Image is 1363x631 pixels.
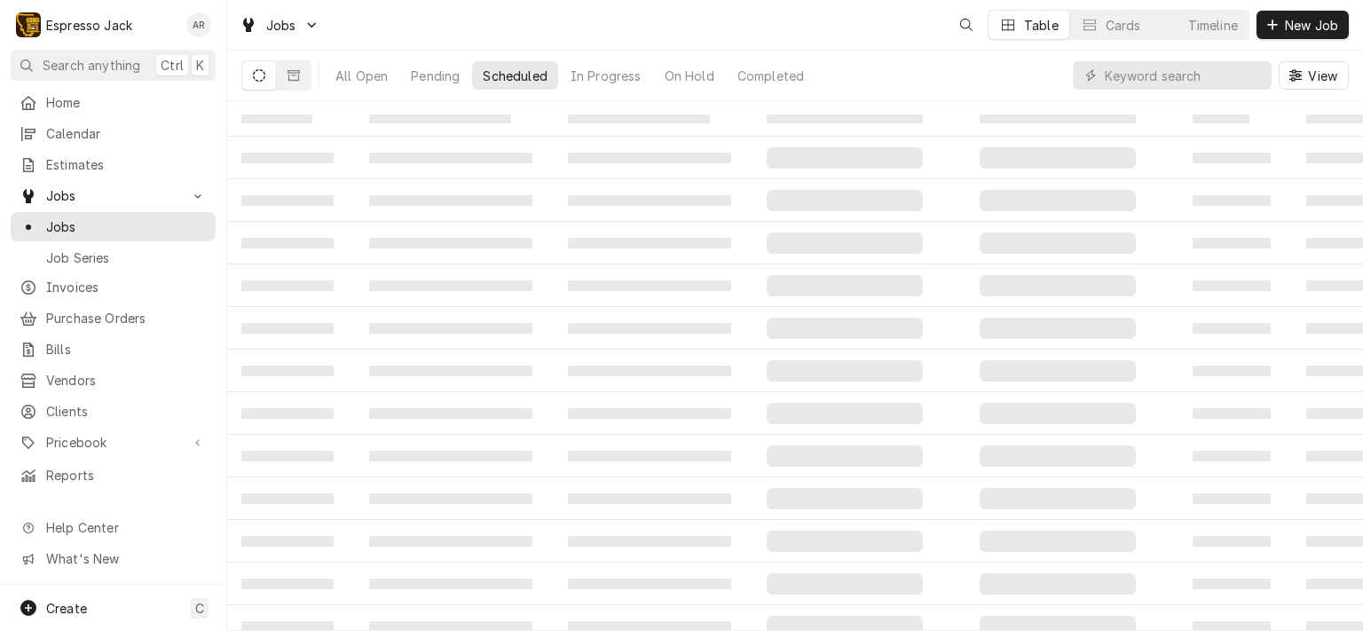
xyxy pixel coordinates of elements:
[568,195,731,206] span: ‌
[767,233,923,254] span: ‌
[241,579,334,589] span: ‌
[46,601,87,616] span: Create
[1257,11,1349,39] button: New Job
[369,280,532,291] span: ‌
[369,536,532,547] span: ‌
[1193,114,1249,123] span: ‌
[1193,366,1271,376] span: ‌
[161,56,184,75] span: Ctrl
[767,446,923,467] span: ‌
[980,360,1136,382] span: ‌
[369,366,532,376] span: ‌
[46,309,207,327] span: Purchase Orders
[241,536,334,547] span: ‌
[11,428,216,457] a: Go to Pricebook
[241,280,334,291] span: ‌
[665,67,714,85] div: On Hold
[369,153,532,163] span: ‌
[11,150,216,179] a: Estimates
[980,403,1136,424] span: ‌
[1193,536,1271,547] span: ‌
[369,451,532,461] span: ‌
[980,446,1136,467] span: ‌
[241,114,312,123] span: ‌
[1188,16,1238,35] div: Timeline
[980,233,1136,254] span: ‌
[16,12,41,37] div: E
[767,531,923,552] span: ‌
[46,340,207,359] span: Bills
[980,488,1136,509] span: ‌
[369,579,532,589] span: ‌
[568,280,731,291] span: ‌
[46,433,180,452] span: Pricebook
[980,190,1136,211] span: ‌
[11,88,216,117] a: Home
[568,238,731,248] span: ‌
[241,153,334,163] span: ‌
[46,217,207,236] span: Jobs
[266,16,296,35] span: Jobs
[483,67,547,85] div: Scheduled
[232,11,327,40] a: Go to Jobs
[1193,195,1271,206] span: ‌
[11,397,216,426] a: Clients
[11,513,216,542] a: Go to Help Center
[1281,16,1342,35] span: New Job
[46,371,207,390] span: Vendors
[767,275,923,296] span: ‌
[241,408,334,419] span: ‌
[186,12,211,37] div: AR
[46,16,132,35] div: Espresso Jack
[1024,16,1059,35] div: Table
[568,114,710,123] span: ‌
[568,536,731,547] span: ‌
[241,195,334,206] span: ‌
[1193,579,1271,589] span: ‌
[11,181,216,210] a: Go to Jobs
[16,12,41,37] div: Espresso Jack's Avatar
[186,12,211,37] div: Allan Ross's Avatar
[767,114,923,123] span: ‌
[1279,61,1349,90] button: View
[952,11,981,39] button: Open search
[196,56,204,75] span: K
[46,93,207,112] span: Home
[568,451,731,461] span: ‌
[737,67,804,85] div: Completed
[568,493,731,504] span: ‌
[369,493,532,504] span: ‌
[1193,238,1271,248] span: ‌
[767,190,923,211] span: ‌
[411,67,460,85] div: Pending
[11,304,216,333] a: Purchase Orders
[767,318,923,339] span: ‌
[568,408,731,419] span: ‌
[11,461,216,490] a: Reports
[1193,493,1271,504] span: ‌
[1193,451,1271,461] span: ‌
[980,573,1136,595] span: ‌
[43,56,140,75] span: Search anything
[11,544,216,573] a: Go to What's New
[241,493,334,504] span: ‌
[46,155,207,174] span: Estimates
[11,50,216,81] button: Search anythingCtrlK
[568,579,731,589] span: ‌
[46,549,205,568] span: What's New
[767,403,923,424] span: ‌
[227,101,1363,631] table: Scheduled Jobs List Loading
[241,451,334,461] span: ‌
[980,275,1136,296] span: ‌
[46,466,207,485] span: Reports
[980,114,1136,123] span: ‌
[46,124,207,143] span: Calendar
[767,360,923,382] span: ‌
[241,238,334,248] span: ‌
[46,248,207,267] span: Job Series
[369,195,532,206] span: ‌
[46,402,207,421] span: Clients
[195,599,204,618] span: C
[980,531,1136,552] span: ‌
[11,272,216,302] a: Invoices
